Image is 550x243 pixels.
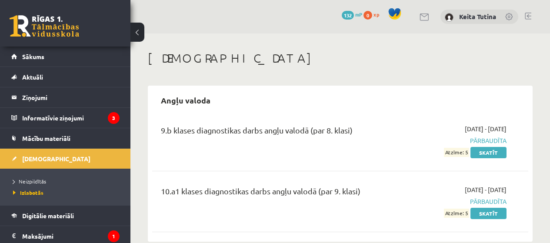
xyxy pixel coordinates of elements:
a: Skatīt [470,208,507,219]
span: 0 [363,11,372,20]
span: Digitālie materiāli [22,212,74,220]
img: Keita Tutina [445,13,453,22]
a: Izlabotās [13,189,122,196]
a: [DEMOGRAPHIC_DATA] [11,149,120,169]
a: Aktuāli [11,67,120,87]
a: Mācību materiāli [11,128,120,148]
a: Rīgas 1. Tālmācības vidusskola [10,15,79,37]
div: 9.b klases diagnostikas darbs angļu valodā (par 8. klasi) [161,124,387,140]
span: Atzīme: 5 [444,148,469,157]
span: mP [355,11,362,18]
span: 132 [342,11,354,20]
a: 132 mP [342,11,362,18]
a: Digitālie materiāli [11,206,120,226]
span: Sākums [22,53,44,60]
a: 0 xp [363,11,383,18]
span: Aktuāli [22,73,43,81]
span: xp [373,11,379,18]
div: 10.a1 klases diagnostikas darbs angļu valodā (par 9. klasi) [161,185,387,201]
legend: Ziņojumi [22,87,120,107]
a: Keita Tutina [459,12,496,21]
a: Informatīvie ziņojumi3 [11,108,120,128]
span: Pārbaudīta [400,197,507,206]
span: [DATE] - [DATE] [465,124,507,133]
span: Mācību materiāli [22,134,70,142]
span: [DATE] - [DATE] [465,185,507,194]
a: Sākums [11,47,120,67]
span: Izlabotās [13,189,43,196]
a: Ziņojumi [11,87,120,107]
a: Neizpildītās [13,177,122,185]
i: 1 [108,230,120,242]
span: Pārbaudīta [400,136,507,145]
span: Neizpildītās [13,178,46,185]
h2: Angļu valoda [152,90,219,110]
h1: [DEMOGRAPHIC_DATA] [148,51,533,66]
legend: Informatīvie ziņojumi [22,108,120,128]
a: Skatīt [470,147,507,158]
span: Atzīme: 5 [444,209,469,218]
i: 3 [108,112,120,124]
span: [DEMOGRAPHIC_DATA] [22,155,90,163]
